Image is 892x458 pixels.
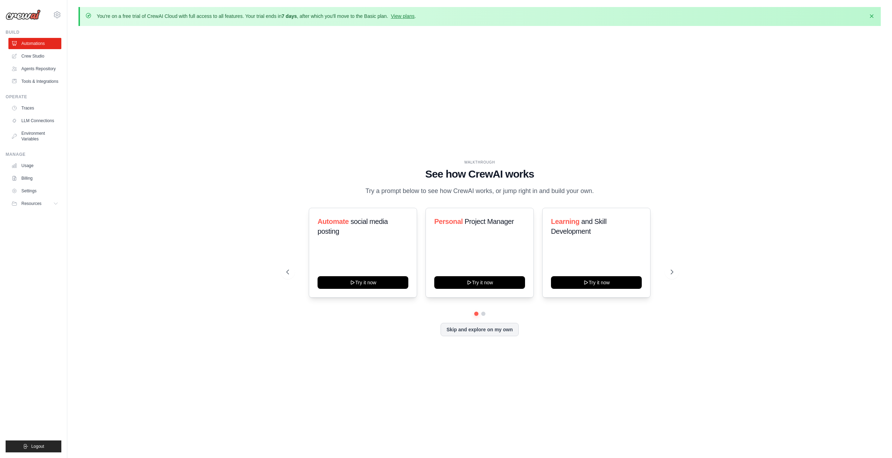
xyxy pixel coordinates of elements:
[362,186,598,196] p: Try a prompt below to see how CrewAI works, or jump right in and build your own.
[8,51,61,62] a: Crew Studio
[8,76,61,87] a: Tools & Integrations
[464,218,514,225] span: Project Manager
[8,185,61,197] a: Settings
[286,168,673,180] h1: See how CrewAI works
[551,218,579,225] span: Learning
[551,218,606,235] span: and Skill Development
[6,440,61,452] button: Logout
[6,94,61,100] div: Operate
[8,198,61,209] button: Resources
[441,323,519,336] button: Skip and explore on my own
[434,276,525,289] button: Try it now
[391,13,414,19] a: View plans
[8,160,61,171] a: Usage
[551,276,642,289] button: Try it now
[8,128,61,145] a: Environment Variables
[286,160,673,165] div: WALKTHROUGH
[21,201,41,206] span: Resources
[97,13,416,20] p: You're on a free trial of CrewAI Cloud with full access to all features. Your trial ends in , aft...
[8,173,61,184] a: Billing
[6,152,61,157] div: Manage
[434,218,463,225] span: Personal
[318,218,349,225] span: Automate
[6,9,41,20] img: Logo
[8,102,61,114] a: Traces
[318,218,388,235] span: social media posting
[281,13,297,19] strong: 7 days
[31,444,44,449] span: Logout
[6,29,61,35] div: Build
[318,276,408,289] button: Try it now
[8,38,61,49] a: Automations
[8,115,61,126] a: LLM Connections
[8,63,61,74] a: Agents Repository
